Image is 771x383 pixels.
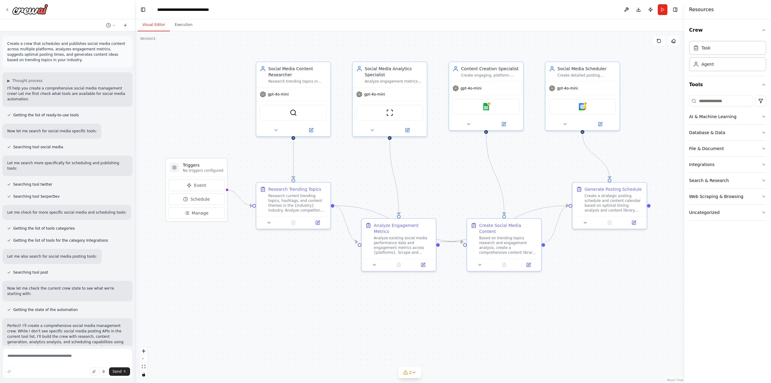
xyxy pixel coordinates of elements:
[140,363,148,371] button: fit view
[7,78,10,83] span: ▶
[268,193,327,213] div: Research current trending topics, hashtags, and content themes in the {industry} industry. Analyz...
[165,158,228,222] div: TriggersNo triggers configuredEventScheduleManage
[13,226,75,231] span: Getting the list of tools categories
[183,162,223,168] h3: Triggers
[460,86,482,91] span: gpt-4o-mini
[557,86,578,91] span: gpt-4o-mini
[5,367,13,376] button: Improve this prompt
[689,93,766,225] div: Tools
[307,219,328,226] button: Open in side panel
[585,186,642,192] div: Generate Posting Schedule
[194,182,206,188] span: Event
[689,177,729,184] div: Search & Research
[361,218,436,272] div: Analyze Engagement MetricsAnalyze existing social media performance data and engagement metrics a...
[13,145,63,149] span: Searching tool social media
[7,210,126,215] p: Let me check for more specific social media and scheduling tools:
[689,173,766,188] button: Search & Research
[170,19,197,31] button: Execution
[461,66,520,72] div: Content Creation Specialist
[268,66,327,78] div: Social Media Content Researcher
[140,355,148,363] button: zoom out
[374,236,432,255] div: Analyze existing social media performance data and engagement metrics across {platforms}. Scrape ...
[623,219,644,226] button: Open in side panel
[7,286,128,297] p: Now let me check the current crew state to see what we're starting with:
[294,127,328,134] button: Open in side panel
[398,367,421,378] button: 2
[413,261,433,268] button: Open in side panel
[689,76,766,93] button: Tools
[689,109,766,124] button: AI & Machine Learning
[557,66,616,72] div: Social Media Scheduler
[467,218,542,272] div: Create Social Media ContentBased on trending topics research and engagement analysis, create a co...
[689,125,766,140] button: Database & Data
[226,187,252,209] g: Edge from triggers to cb70a3bf-03f5-4020-bb87-6179af740a57
[90,367,98,376] button: Upload files
[140,347,148,355] button: zoom in
[99,367,108,376] button: Click to speak your automation idea
[487,121,521,128] button: Open in side panel
[281,219,306,226] button: No output available
[256,182,331,229] div: Research Trending TopicsResearch current trending topics, hashtags, and content themes in the {in...
[689,157,766,172] button: Integrations
[13,307,78,312] span: Getting the state of the automation
[13,194,60,199] span: Searching tool SerperDev
[13,270,48,275] span: Searching tool post
[139,5,147,14] button: Hide left sidebar
[689,130,725,136] div: Database & Data
[168,207,225,219] button: Manage
[7,254,97,259] p: Let me also search for social media posting tools:
[585,193,643,213] div: Create a strategic posting schedule and content calendar based on optimal timing analysis and con...
[583,121,617,128] button: Open in side panel
[7,160,128,171] p: Let me search more specifically for scheduling and publishing tools:
[689,114,736,120] div: AI & Machine Learning
[545,203,569,245] g: Edge from 80d58e36-ecd0-4822-9767-df569ee396ed to 7f263b5e-6bb8-40df-9f07-dd47459618af
[334,203,358,245] g: Edge from cb70a3bf-03f5-4020-bb87-6179af740a57 to 0f9d8dca-b7e9-407b-9657-c8cfc6b33d20
[113,369,122,374] span: Send
[689,146,724,152] div: File & Document
[7,323,128,356] p: Perfect! I'll create a comprehensive social media management crew. While I don't see specific soc...
[440,203,569,245] g: Edge from 0f9d8dca-b7e9-407b-9657-c8cfc6b33d20 to 7f263b5e-6bb8-40df-9f07-dd47459618af
[12,4,48,15] img: Logo
[482,103,490,110] img: Google sheets
[290,109,297,116] img: SerperDevTool
[689,209,719,215] div: Uncategorized
[13,182,52,187] span: Searching tool twitter
[168,180,225,191] button: Event
[579,134,613,179] g: Edge from 08bc0063-0a69-4f4b-9863-8554b4d5c600 to 7f263b5e-6bb8-40df-9f07-dd47459618af
[579,103,586,110] img: Google calendar
[689,141,766,156] button: File & Document
[7,128,97,134] p: Now let me search for social media specific tools:
[689,39,766,76] div: Crew
[409,369,412,375] span: 2
[667,378,683,382] a: React Flow attribution
[13,238,108,243] span: Getting the list of tools for the category Integrations
[140,347,148,378] div: React Flow controls
[104,22,118,29] button: Switch to previous chat
[386,261,412,268] button: No output available
[479,236,538,255] div: Based on trending topics research and engagement analysis, create a comprehensive content library...
[390,127,424,134] button: Open in side panel
[268,92,289,97] span: gpt-4o-mini
[12,78,42,83] span: Thought process
[387,140,402,215] g: Edge from fead8124-dffa-4144-b201-6418a32bf361 to 0f9d8dca-b7e9-407b-9657-c8cfc6b33d20
[157,7,209,13] nav: breadcrumb
[7,86,128,102] p: I'll help you create a comprehensive social media management crew! Let me first check what tools ...
[290,140,296,179] g: Edge from 3d0dec2f-7e50-4d04-b1b6-9a01763ae244 to cb70a3bf-03f5-4020-bb87-6179af740a57
[192,210,209,216] span: Manage
[701,61,714,67] div: Agent
[386,109,393,116] img: ScrapeWebsiteTool
[461,73,520,78] div: Create engaging, platform-optimized social media content based on trending topics and audience in...
[689,189,766,204] button: Web Scraping & Browsing
[109,367,130,376] button: Send
[374,222,432,234] div: Analyze Engagement Metrics
[334,203,463,245] g: Edge from cb70a3bf-03f5-4020-bb87-6179af740a57 to 80d58e36-ecd0-4822-9767-df569ee396ed
[483,134,507,215] g: Edge from 25c37aa6-b40b-4aa1-b9c9-d7a2fe960b51 to 80d58e36-ecd0-4822-9767-df569ee396ed
[190,196,210,202] span: Schedule
[268,79,327,84] div: Research trending topics in {industry} and competitor social media activities to generate data-dr...
[479,222,538,234] div: Create Social Media Content
[268,186,321,192] div: Research Trending Topics
[597,219,623,226] button: No output available
[168,193,225,205] button: Schedule
[365,66,423,78] div: Social Media Analytics Specialist
[689,6,714,13] h4: Resources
